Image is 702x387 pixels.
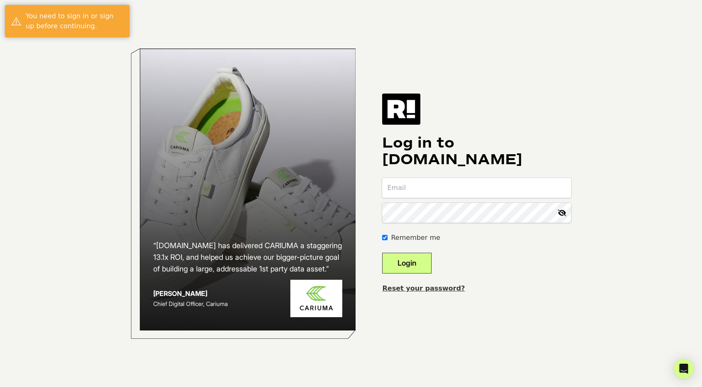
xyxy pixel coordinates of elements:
label: Remember me [391,233,440,243]
img: Cariuma [290,280,342,318]
img: Retention.com [382,94,420,124]
span: Chief Digital Officer, Cariuma [153,300,228,307]
button: Login [382,253,432,274]
h2: “[DOMAIN_NAME] has delivered CARIUMA a staggering 13.1x ROI, and helped us achieve our bigger-pic... [153,240,343,275]
strong: [PERSON_NAME] [153,289,207,298]
input: Email [382,178,571,198]
a: Reset your password? [382,284,465,292]
div: You need to sign in or sign up before continuing. [26,11,123,31]
div: Open Intercom Messenger [674,359,694,379]
h1: Log in to [DOMAIN_NAME] [382,135,571,168]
